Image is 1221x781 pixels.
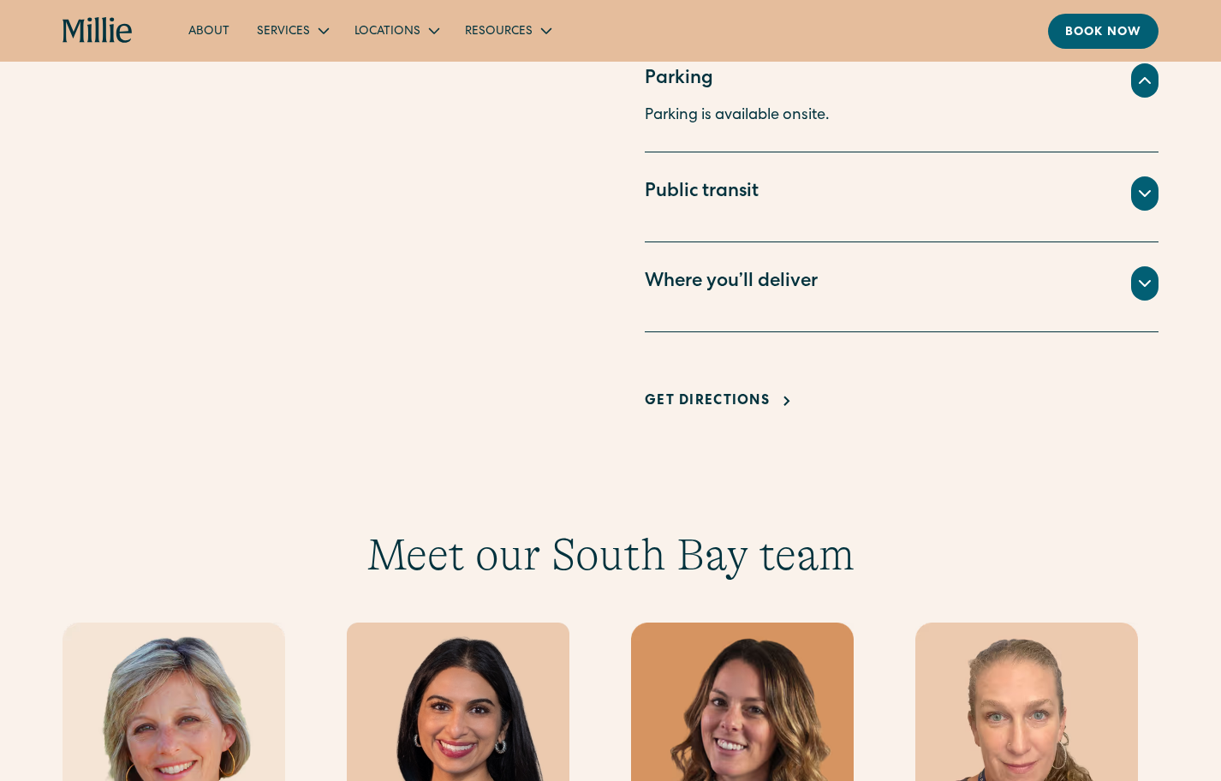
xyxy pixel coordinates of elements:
[63,17,134,45] a: home
[465,23,533,41] div: Resources
[645,179,759,207] div: Public transit
[257,23,310,41] div: Services
[1065,24,1141,42] div: Book now
[645,391,770,412] div: Get Directions
[1048,14,1158,49] a: Book now
[354,23,420,41] div: Locations
[175,16,243,45] a: About
[645,104,1158,128] p: Parking is available onsite.
[645,66,713,94] div: Parking
[243,16,341,45] div: Services
[451,16,563,45] div: Resources
[645,391,797,412] a: Get Directions
[645,269,818,297] div: Where you’ll deliver
[63,528,1158,581] h3: Meet our South Bay team
[341,16,451,45] div: Locations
